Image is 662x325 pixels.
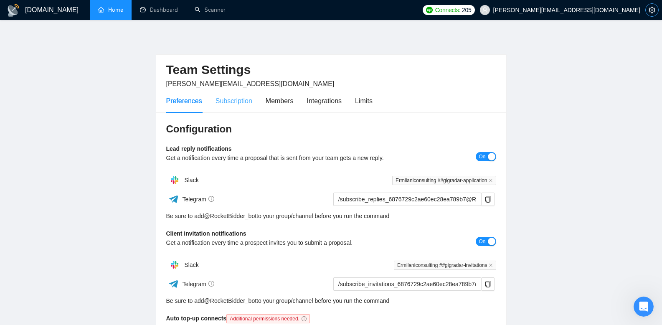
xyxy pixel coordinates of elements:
[13,76,130,84] div: Hey there! Dima is here to help you 🤓
[204,296,257,305] a: @RocketBidder_bot
[302,316,307,321] span: info-circle
[482,196,494,203] span: copy
[7,106,160,207] div: Dima says…
[489,263,493,267] span: close
[5,3,21,19] button: go back
[131,3,147,19] button: Home
[52,54,66,60] b: Dima
[426,7,433,13] img: upwork-logo.png
[184,177,198,183] span: Slack
[166,61,496,79] h2: Team Settings
[7,106,137,206] div: Thank you for your request!I've checked the details for your consultation and see that you alread...
[182,281,214,287] span: Telegram
[41,53,49,61] img: Profile image for Dima
[479,237,485,246] span: On
[166,238,414,247] div: Get a notification every time a prospect invites you to submit a proposal.
[634,297,654,317] iframe: Intercom live chat
[168,279,179,289] img: ww3wtPAAAAAElFTkSuQmCC
[7,71,160,106] div: Dima says…
[462,5,471,15] span: 205
[166,153,414,162] div: Get a notification every time a proposal that is sent from your team gets a new reply.
[482,281,494,287] span: copy
[40,254,46,260] button: Gif picker
[645,3,659,17] button: setting
[307,96,342,106] div: Integrations
[166,296,496,305] div: Be sure to add to your group/channel before you run the command
[226,314,310,323] span: Additional permissions needed.
[166,96,202,106] div: Preferences
[166,230,246,237] b: Client invitation notifications
[13,212,130,237] div: If there’s anything else we can assist you with, please don’t hesitate to let us know 🤓
[7,40,160,51] div: [DATE]
[7,207,160,260] div: Dima says…
[13,111,130,201] div: Thank you for your request! I've checked the details for your consultation and see that you alrea...
[147,3,162,18] div: Close
[41,10,100,19] p: Active in the last 15m
[13,84,130,100] div: Please, give me a couple of minutes to check your request more precisely 💻
[7,4,20,17] img: logo
[645,7,659,13] a: setting
[26,254,33,260] button: Emoji picker
[204,211,257,221] a: @RocketBidder_bot
[182,196,214,203] span: Telegram
[7,71,137,105] div: Hey there! Dima is here to help you 🤓Please, give me a couple of minutes to check your request mo...
[166,315,313,322] b: Auto top-up connects
[24,5,37,18] img: Profile image for Dima
[7,51,160,71] div: Dima says…
[140,6,178,13] a: dashboardDashboard
[266,96,294,106] div: Members
[166,145,232,152] b: Lead reply notifications
[53,254,60,260] button: Start recording
[394,261,496,270] span: Ermilaniconsulting ##gigradar-invitations
[166,256,183,273] img: hpQkSZIkSZIkSZIkSZIkSZIkSZIkSZIkSZIkSZIkSZIkSZIkSZIkSZIkSZIkSZIkSZIkSZIkSZIkSZIkSZIkSZIkSZIkSZIkS...
[208,196,214,202] span: info-circle
[355,96,373,106] div: Limits
[482,7,488,13] span: user
[52,53,126,61] div: joined the conversation
[166,211,496,221] div: Be sure to add to your group/channel before you run the command
[392,176,496,185] span: Ermilaniconsulting ##gigradar-application
[41,4,57,10] h1: Dima
[168,194,179,204] img: ww3wtPAAAAAElFTkSuQmCC
[195,6,226,13] a: searchScanner
[216,96,252,106] div: Subscription
[184,262,198,268] span: Slack
[7,236,160,250] textarea: Message…
[435,5,460,15] span: Connects:
[479,152,485,161] span: On
[166,172,183,188] img: hpQkSZIkSZIkSZIkSZIkSZIkSZIkSZIkSZIkSZIkSZIkSZIkSZIkSZIkSZIkSZIkSZIkSZIkSZIkSZIkSZIkSZIkSZIkSZIkS...
[98,6,123,13] a: homeHome
[481,193,495,206] button: copy
[489,178,493,183] span: close
[7,207,137,242] div: If there’s anything else we can assist you with, please don’t hesitate to let us know 🤓Dima • [DATE]
[166,122,496,136] h3: Configuration
[481,277,495,291] button: copy
[143,250,157,264] button: Send a message…
[166,80,335,87] span: [PERSON_NAME][EMAIL_ADDRESS][DOMAIN_NAME]
[208,281,214,287] span: info-circle
[13,254,20,260] button: Upload attachment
